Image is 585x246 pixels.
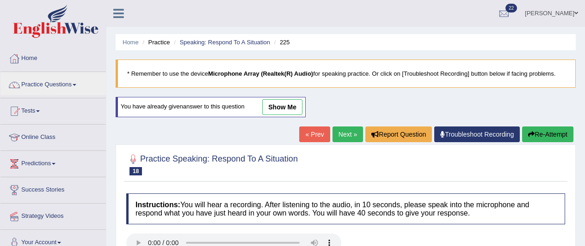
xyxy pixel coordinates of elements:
[126,193,565,224] h4: You will hear a recording. After listening to the audio, in 10 seconds, please speak into the mic...
[0,98,106,121] a: Tests
[0,125,106,148] a: Online Class
[179,39,270,46] a: Speaking: Respond To A Situation
[0,151,106,174] a: Predictions
[333,126,363,142] a: Next »
[262,99,302,115] a: show me
[208,70,313,77] b: Microphone Array (Realtek(R) Audio)
[299,126,330,142] a: « Prev
[505,4,517,12] span: 22
[123,39,139,46] a: Home
[129,167,142,175] span: 18
[0,177,106,200] a: Success Stories
[116,60,576,88] blockquote: * Remember to use the device for speaking practice. Or click on [Troubleshoot Recording] button b...
[140,38,170,47] li: Practice
[0,72,106,95] a: Practice Questions
[116,97,306,117] div: You have already given answer to this question
[126,152,298,175] h2: Practice Speaking: Respond To A Situation
[135,201,180,209] b: Instructions:
[0,204,106,227] a: Strategy Videos
[272,38,290,47] li: 225
[0,46,106,69] a: Home
[365,126,432,142] button: Report Question
[434,126,520,142] a: Troubleshoot Recording
[522,126,573,142] button: Re-Attempt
